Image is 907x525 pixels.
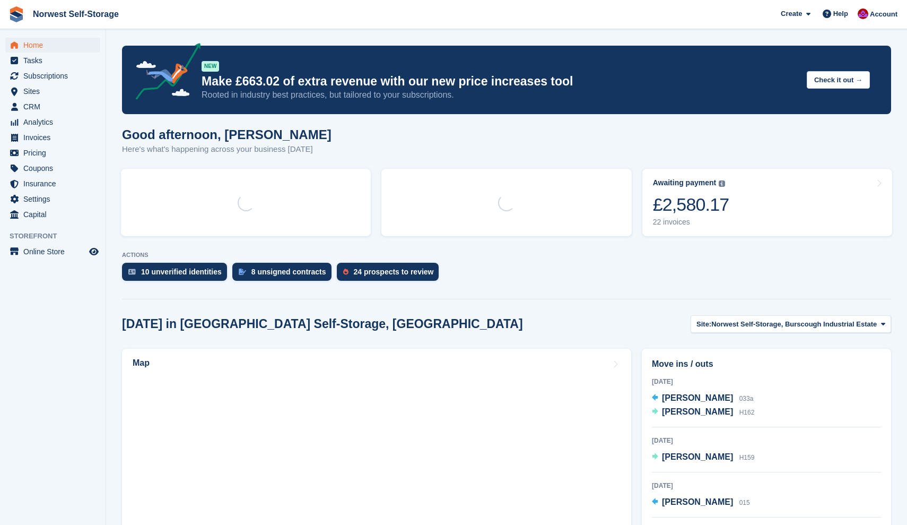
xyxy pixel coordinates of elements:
a: Awaiting payment £2,580.17 22 invoices [642,169,892,236]
p: ACTIONS [122,252,891,259]
a: menu [5,115,100,130]
button: Check it out → [807,71,870,89]
span: H162 [739,409,755,416]
span: Home [23,38,87,53]
span: Online Store [23,244,87,259]
span: [PERSON_NAME] [662,452,733,461]
h2: [DATE] in [GEOGRAPHIC_DATA] Self-Storage, [GEOGRAPHIC_DATA] [122,317,523,331]
a: menu [5,145,100,160]
span: Create [781,8,802,19]
button: Site: Norwest Self-Storage, Burscough Industrial Estate [691,315,891,333]
p: Make £663.02 of extra revenue with our new price increases tool [202,74,798,89]
span: Help [833,8,848,19]
span: Norwest Self-Storage, Burscough Industrial Estate [711,319,877,330]
img: price-adjustments-announcement-icon-8257ccfd72463d97f412b2fc003d46551f7dbcb40ab6d574587a9cd5c0d94... [127,43,201,104]
span: CRM [23,99,87,114]
span: [PERSON_NAME] [662,393,733,402]
span: Pricing [23,145,87,160]
span: Analytics [23,115,87,130]
span: Sites [23,84,87,99]
a: menu [5,84,100,99]
a: menu [5,192,100,206]
a: menu [5,99,100,114]
a: 8 unsigned contracts [232,263,337,286]
span: Invoices [23,130,87,145]
span: Insurance [23,176,87,191]
h2: Map [133,358,150,368]
span: 033a [739,395,754,402]
a: menu [5,244,100,259]
a: [PERSON_NAME] 015 [652,496,750,510]
a: [PERSON_NAME] H159 [652,451,754,464]
span: Storefront [10,231,106,242]
p: Here's what's happening across your business [DATE] [122,143,332,156]
a: [PERSON_NAME] H162 [652,406,754,419]
span: Account [870,9,897,20]
a: 10 unverified identities [122,263,232,286]
div: £2,580.17 [653,194,729,216]
a: Preview store [88,245,100,258]
div: 22 invoices [653,218,729,227]
p: Rooted in industry best practices, but tailored to your subscriptions. [202,89,798,101]
img: stora-icon-8386f47178a22dfd0bd8f6a31ec36ba5ce8667c1dd55bd0f319d3a0aa187defe.svg [8,6,24,22]
h2: Move ins / outs [652,358,881,371]
img: contract_signature_icon-13c848040528278c33f63329250d36e43548de30e8caae1d1a13099fd9432cc5.svg [239,269,246,275]
a: menu [5,207,100,222]
div: 8 unsigned contracts [251,268,326,276]
a: menu [5,176,100,191]
span: Subscriptions [23,68,87,83]
div: NEW [202,61,219,72]
span: Settings [23,192,87,206]
a: 24 prospects to review [337,263,444,286]
img: prospect-51fa495bee0391a8d652442698ab0144808aea92771e9ea1ae160a38d050c398.svg [343,269,348,275]
span: 015 [739,499,750,506]
a: menu [5,68,100,83]
a: Norwest Self-Storage [29,5,123,23]
div: [DATE] [652,481,881,490]
span: H159 [739,454,755,461]
img: Daniel Grensinger [858,8,868,19]
span: [PERSON_NAME] [662,497,733,506]
span: Site: [696,319,711,330]
div: 10 unverified identities [141,268,222,276]
h1: Good afternoon, [PERSON_NAME] [122,127,332,142]
span: Capital [23,207,87,222]
img: icon-info-grey-7440780725fd019a000dd9b08b2336e03edf1995a4989e88bcd33f0948082b44.svg [719,180,725,187]
a: menu [5,53,100,68]
div: Awaiting payment [653,178,717,187]
a: menu [5,130,100,145]
span: Tasks [23,53,87,68]
a: menu [5,161,100,176]
div: [DATE] [652,377,881,386]
div: [DATE] [652,436,881,445]
img: verify_identity-adf6edd0f0f0b5bbfe63781bf79b02c33cf7c696d77639b501bdc392416b5a36.svg [128,269,136,275]
span: Coupons [23,161,87,176]
div: 24 prospects to review [354,268,434,276]
span: [PERSON_NAME] [662,407,733,416]
a: menu [5,38,100,53]
a: [PERSON_NAME] 033a [652,392,753,406]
